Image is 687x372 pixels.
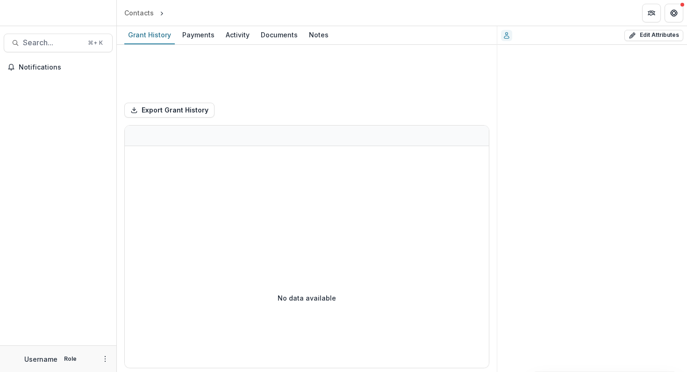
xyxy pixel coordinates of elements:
div: Payments [179,28,218,42]
button: Edit Attributes [624,30,683,41]
span: Search... [23,38,82,47]
div: Activity [222,28,253,42]
span: Notifications [19,63,109,71]
div: Grant History [124,28,175,42]
div: ⌘ + K [86,38,105,48]
a: Contacts [121,6,157,20]
div: Notes [305,28,332,42]
div: Documents [257,28,301,42]
a: Notes [305,26,332,44]
nav: breadcrumb [121,6,206,20]
p: No data available [278,293,336,303]
p: Username [24,354,57,364]
a: Documents [257,26,301,44]
a: Grant History [124,26,175,44]
a: Activity [222,26,253,44]
button: Export Grant History [124,103,215,118]
button: Search... [4,34,113,52]
button: Partners [642,4,661,22]
a: Payments [179,26,218,44]
div: Contacts [124,8,154,18]
button: More [100,353,111,365]
button: Get Help [665,4,683,22]
p: Role [61,355,79,363]
button: Notifications [4,60,113,75]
